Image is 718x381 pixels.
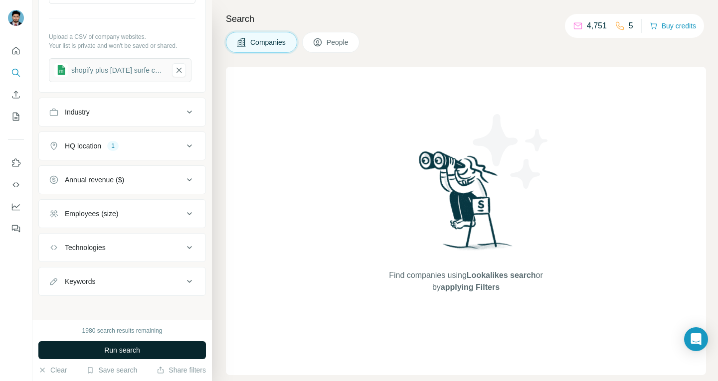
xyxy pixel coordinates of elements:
[65,209,118,219] div: Employees (size)
[587,20,607,32] p: 4,751
[157,365,206,375] button: Share filters
[250,37,287,47] span: Companies
[82,326,163,335] div: 1980 search results remaining
[8,220,24,238] button: Feedback
[39,134,205,158] button: HQ location1
[386,269,545,293] span: Find companies using or by
[49,32,195,41] p: Upload a CSV of company websites.
[327,37,350,47] span: People
[8,86,24,104] button: Enrich CSV
[65,243,106,253] div: Technologies
[629,20,633,32] p: 5
[65,175,124,185] div: Annual revenue ($)
[467,271,536,279] span: Lookalikes search
[38,341,206,359] button: Run search
[414,148,518,259] img: Surfe Illustration - Woman searching with binoculars
[441,283,500,291] span: applying Filters
[226,12,706,26] h4: Search
[8,176,24,194] button: Use Surfe API
[684,327,708,351] div: Open Intercom Messenger
[39,100,205,124] button: Industry
[65,276,95,286] div: Keywords
[39,269,205,293] button: Keywords
[38,365,67,375] button: Clear
[107,141,119,150] div: 1
[8,108,24,126] button: My lists
[86,365,137,375] button: Save search
[8,10,24,26] img: Avatar
[39,202,205,226] button: Employees (size)
[466,107,556,196] img: Surfe Illustration - Stars
[65,141,101,151] div: HQ location
[54,63,68,77] img: gsheets icon
[71,65,165,75] div: shopify plus [DATE] surfe companies
[39,236,205,259] button: Technologies
[39,168,205,192] button: Annual revenue ($)
[8,42,24,60] button: Quick start
[104,345,140,355] span: Run search
[49,41,195,50] p: Your list is private and won't be saved or shared.
[8,154,24,172] button: Use Surfe on LinkedIn
[65,107,90,117] div: Industry
[650,19,696,33] button: Buy credits
[8,198,24,216] button: Dashboard
[8,64,24,82] button: Search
